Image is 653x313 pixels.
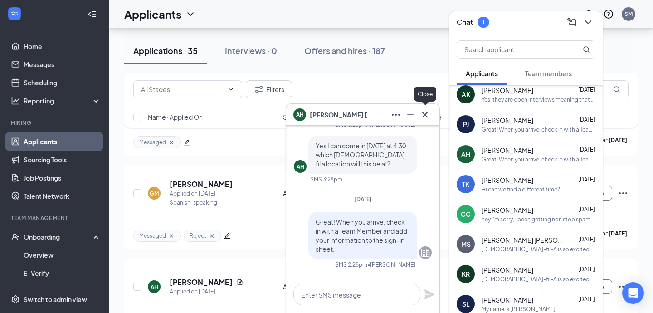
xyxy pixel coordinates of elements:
div: Open Intercom Messenger [622,282,644,304]
svg: Cross [168,232,175,240]
div: AH [461,150,470,159]
svg: Settings [11,295,20,304]
span: [PERSON_NAME] [482,295,533,304]
span: [DATE] [578,236,595,243]
div: My name is [PERSON_NAME] [482,305,556,313]
span: [PERSON_NAME] [482,86,533,95]
span: [PERSON_NAME] [PERSON_NAME] [310,110,373,120]
svg: Analysis [11,96,20,105]
span: Reject [190,232,206,240]
div: KR [462,269,470,279]
b: [DATE] [609,230,627,237]
div: MS [461,240,471,249]
div: Spanish-speaking [170,198,233,207]
span: Messaged [139,138,166,146]
span: [DATE] [578,86,595,93]
div: Interviews · 0 [225,45,277,56]
span: Yes I can come in [DATE] at 4:30 which [DEMOGRAPHIC_DATA] fil a location will this be at? [316,142,406,168]
a: Onboarding Documents [24,282,101,300]
a: Scheduling [24,73,101,92]
span: edit [184,139,190,146]
svg: Ellipses [618,188,629,199]
h3: Chat [457,17,473,27]
span: [DATE] [578,146,595,153]
span: Messaged [139,232,166,240]
a: Overview [24,246,101,264]
div: Close [414,87,436,102]
div: SMS 2:28pm [335,261,367,269]
div: Reporting [24,96,102,105]
a: Sourcing Tools [24,151,101,169]
a: Home [24,37,101,55]
div: Onboarding [24,232,93,241]
div: SL [462,299,470,308]
div: Applied on [DATE] [170,287,244,296]
div: AK [462,90,470,99]
svg: Plane [424,289,435,300]
button: Ellipses [389,108,403,122]
span: [DATE] [578,176,595,183]
span: [DATE] [578,206,595,213]
h5: [PERSON_NAME] [170,277,233,287]
span: Applicants [466,69,498,78]
span: Name · Applied On [148,112,203,122]
div: AH [151,283,158,291]
div: Application [283,282,348,291]
div: SM [624,10,633,18]
a: Job Postings [24,169,101,187]
div: Applications · 35 [133,45,198,56]
span: [PERSON_NAME] [482,146,533,155]
div: GM [150,190,159,197]
a: Applicants [24,132,101,151]
div: Offers and hires · 187 [304,45,385,56]
svg: QuestionInfo [603,9,614,20]
svg: Collapse [88,10,97,19]
svg: Cross [168,139,175,146]
div: hey i'm sorry, i been getting non stop spam messages and i didn't realize this was real. I can co... [482,215,595,223]
div: Yes, they are open interviews meaning that anyone is able to attend during the time frame. We wil... [482,96,595,103]
button: ComposeMessage [565,15,579,29]
svg: MagnifyingGlass [613,86,620,93]
svg: UserCheck [11,232,20,241]
div: Application [283,189,348,198]
span: [PERSON_NAME] [482,265,533,274]
div: Great! When you arrive, check in with a Team Member and add your information to the sign-in sheet. [482,126,595,133]
div: PJ [463,120,469,129]
svg: MagnifyingGlass [583,46,590,53]
div: Hiring [11,119,99,127]
svg: Cross [208,232,215,240]
svg: Ellipses [618,281,629,292]
svg: Notifications [583,9,594,20]
h5: [PERSON_NAME] [170,179,233,189]
svg: ChevronDown [185,9,196,20]
svg: Filter [253,84,264,95]
span: [PERSON_NAME] [482,205,533,215]
b: [DATE] [609,137,627,143]
input: All Stages [141,84,224,94]
svg: WorkstreamLogo [10,9,19,18]
svg: Document [236,279,244,286]
div: Applied on [DATE] [170,189,233,198]
button: Cross [418,108,432,122]
div: CC [461,210,471,219]
a: E-Verify [24,264,101,282]
svg: ComposeMessage [566,17,577,28]
div: 1 [482,18,485,26]
svg: Cross [419,109,430,120]
div: SMS 3:28pm [310,176,342,183]
svg: Minimize [405,109,416,120]
span: Stage [283,112,301,122]
h1: Applicants [124,6,181,22]
span: Team members [525,69,572,78]
span: • [PERSON_NAME] [367,261,415,269]
div: Switch to admin view [24,295,87,304]
button: Minimize [403,108,418,122]
input: Search applicant [457,41,565,58]
svg: ChevronDown [583,17,594,28]
span: edit [224,233,230,239]
a: Messages [24,55,101,73]
span: [PERSON_NAME] [PERSON_NAME] [482,235,563,245]
span: [DATE] [578,296,595,303]
div: TK [462,180,469,189]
